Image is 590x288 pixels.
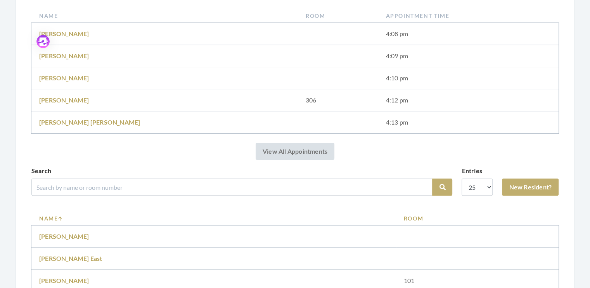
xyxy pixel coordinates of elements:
a: Name [39,214,388,222]
label: Search [31,166,51,175]
a: [PERSON_NAME] East [39,255,102,262]
label: Entries [462,166,482,175]
th: Room [298,9,378,23]
td: 4:12 pm [378,89,559,111]
a: [PERSON_NAME] [39,232,89,240]
a: New Resident? [502,179,559,196]
a: [PERSON_NAME] [39,52,89,59]
td: 4:08 pm [378,23,559,45]
a: [PERSON_NAME] [39,74,89,82]
a: [PERSON_NAME] [39,30,89,37]
a: [PERSON_NAME] [39,96,89,104]
td: 4:09 pm [378,45,559,67]
th: Name [31,9,298,23]
td: 4:10 pm [378,67,559,89]
input: Search by name or room number [31,179,432,196]
td: 4:13 pm [378,111,559,134]
th: Appointment Time [378,9,559,23]
a: Room [404,214,551,222]
a: View All Appointments [256,143,334,160]
a: [PERSON_NAME] [PERSON_NAME] [39,118,140,126]
a: [PERSON_NAME] [39,277,89,284]
td: 306 [298,89,378,111]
